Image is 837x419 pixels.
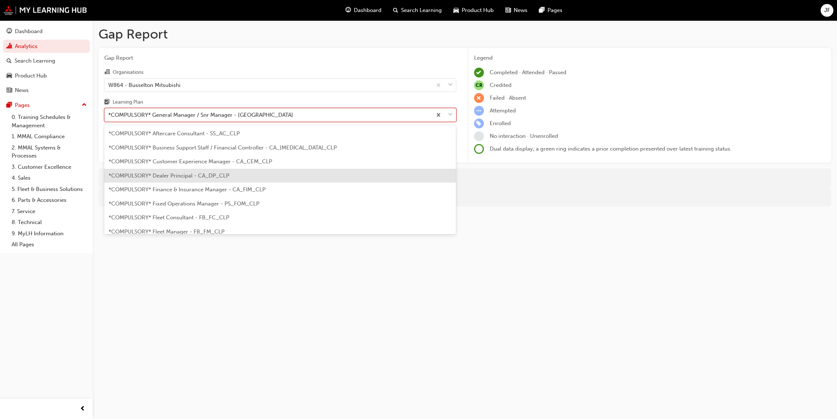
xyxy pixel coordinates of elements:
button: DashboardAnalyticsSearch LearningProduct HubNews [3,23,90,99]
a: guage-iconDashboard [340,3,387,18]
div: Learning Plan [113,99,143,106]
span: No interaction · Unenrolled [490,133,558,139]
div: Product Hub [15,72,47,80]
span: Enrolled [490,120,511,127]
span: down-icon [448,80,453,90]
span: *COMPULSORY* Fleet Consultant - FB_FC_CLP [109,214,229,221]
span: guage-icon [345,6,351,15]
span: pages-icon [539,6,545,15]
a: Dashboard [3,25,90,38]
span: news-icon [7,87,12,94]
span: car-icon [7,73,12,79]
span: JF [824,6,830,15]
span: learningRecordVerb_ATTEMPT-icon [474,106,484,116]
span: search-icon [7,58,12,64]
span: Pages [547,6,562,15]
a: pages-iconPages [533,3,568,18]
div: Legend [474,54,826,62]
span: Attempted [490,107,516,114]
span: *COMPULSORY* Customer Experience Manager - CA_CEM_CLP [109,158,272,165]
a: 4. Sales [9,172,90,184]
span: learningplan-icon [104,99,110,106]
div: Pages [15,101,30,109]
a: 0. Training Schedules & Management [9,112,90,131]
span: *COMPULSORY* Fixed Operations Manager - PS_FOM_CLP [109,200,259,207]
span: up-icon [82,100,87,110]
a: search-iconSearch Learning [387,3,448,18]
span: learningRecordVerb_FAIL-icon [474,93,484,103]
a: 7. Service [9,206,90,217]
div: *COMPULSORY* General Manager / Snr Manager - [GEOGRAPHIC_DATA] [108,111,293,119]
span: Credited [490,82,511,88]
a: 9. MyLH Information [9,228,90,239]
span: car-icon [453,6,459,15]
span: Gap Report [104,54,456,62]
a: All Pages [9,239,90,250]
div: Search Learning [15,57,55,65]
span: Failed · Absent [490,95,526,101]
span: *COMPULSORY* Fleet Manager - FB_FM_CLP [109,228,225,235]
span: down-icon [448,110,453,120]
div: W864 - Busselton Mitsubishi [108,81,181,89]
div: For more in-depth analysis and data download, go to [104,193,826,201]
span: learningRecordVerb_COMPLETE-icon [474,68,484,77]
h1: Gap Report [98,26,831,42]
span: pages-icon [7,102,12,109]
a: News [3,84,90,97]
span: *COMPULSORY* Dealer Principal - CA_DP_CLP [109,172,229,179]
a: news-iconNews [500,3,533,18]
div: There are no learners to run this report against. [98,168,831,188]
div: News [15,86,29,95]
span: *COMPULSORY* Business Support Staff / Financial Controller - CA_[MEDICAL_DATA]_CLP [109,144,337,151]
div: Dashboard [15,27,43,36]
span: learningRecordVerb_NONE-icon [474,131,484,141]
span: *COMPULSORY* Aftercare Consultant - SS_AC_CLP [109,130,240,137]
span: guage-icon [7,28,12,35]
span: prev-icon [80,404,85,414]
span: Product Hub [462,6,494,15]
a: 8. Technical [9,217,90,228]
button: Pages [3,99,90,112]
button: JF [821,4,833,17]
span: Dashboard [354,6,381,15]
span: Search Learning [401,6,442,15]
a: 2. MMAL Systems & Processes [9,142,90,161]
span: null-icon [474,80,484,90]
a: Product Hub [3,69,90,83]
div: Organisations [113,69,143,76]
a: Search Learning [3,54,90,68]
span: *COMPULSORY* Finance & Insurance Manager - CA_FIM_CLP [109,186,266,193]
span: search-icon [393,6,398,15]
img: mmal [4,5,87,15]
a: Analytics [3,40,90,53]
a: car-iconProduct Hub [448,3,500,18]
span: News [514,6,527,15]
a: 6. Parts & Accessories [9,195,90,206]
a: 3. Customer Excellence [9,161,90,173]
span: organisation-icon [104,69,110,76]
span: chart-icon [7,43,12,50]
a: 5. Fleet & Business Solutions [9,184,90,195]
span: learningRecordVerb_ENROLL-icon [474,119,484,128]
a: 1. MMAL Compliance [9,131,90,142]
span: Dual data display; a green ring indicates a prior completion presented over latest training status. [490,145,732,152]
span: news-icon [505,6,511,15]
span: Completed · Attended · Passed [490,69,566,76]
